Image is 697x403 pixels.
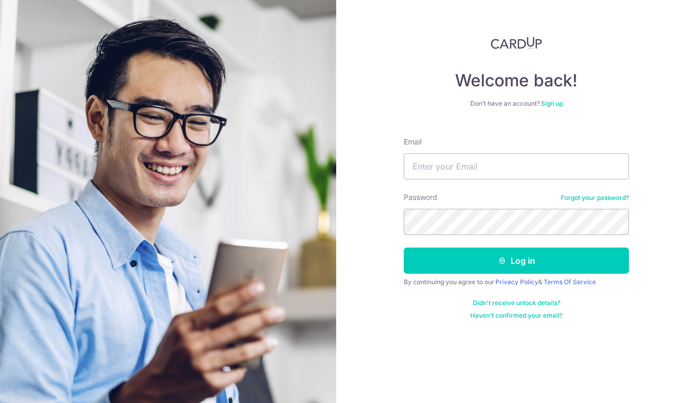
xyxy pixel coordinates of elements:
a: Terms Of Service [544,278,596,286]
button: Log in [404,248,629,274]
a: Didn't receive unlock details? [473,299,560,307]
div: By continuing you agree to our & [404,278,629,286]
a: Haven't confirmed your email? [470,311,562,320]
label: Email [404,137,422,147]
input: Enter your Email [404,153,629,180]
label: Password [404,192,437,203]
div: Don’t have an account? [404,99,629,108]
a: Sign up [541,99,563,107]
h4: Welcome back! [404,70,629,91]
img: CardUp Logo [491,37,542,49]
a: Privacy Policy [495,278,538,286]
a: Forgot your password? [561,194,629,202]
